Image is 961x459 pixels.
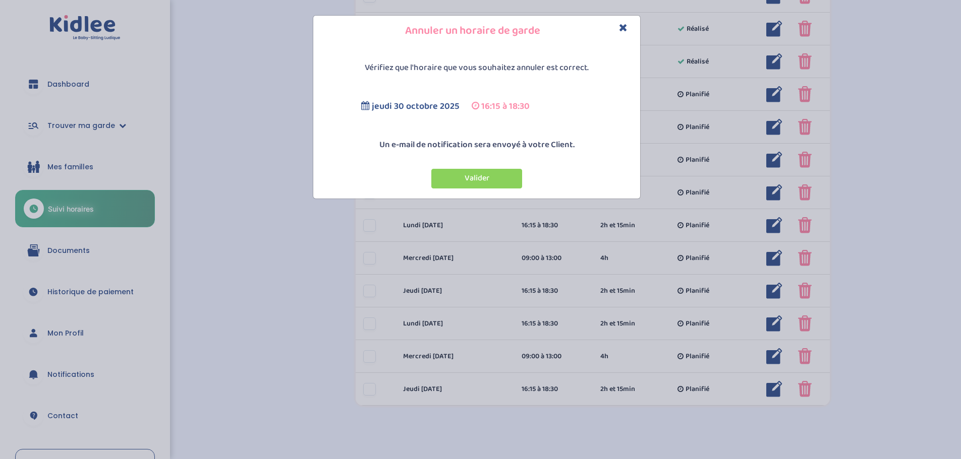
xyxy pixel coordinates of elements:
button: Valider [431,169,522,188]
span: jeudi 30 octobre 2025 [372,99,460,113]
p: Vérifiez que l'horaire que vous souhaitez annuler est correct. [316,61,638,75]
p: Un e-mail de notification sera envoyé à [316,139,638,152]
button: Close [619,22,628,34]
h4: Annuler un horaire de garde [321,23,633,39]
span: 16:15 à 18:30 [481,99,530,113]
span: votre Client. [528,138,575,152]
